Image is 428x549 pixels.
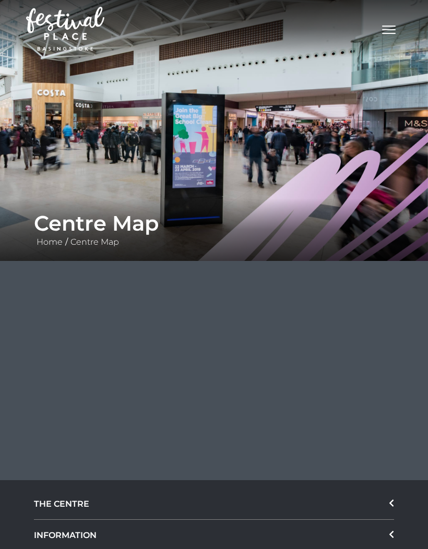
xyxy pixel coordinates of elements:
img: Festival Place Logo [26,7,104,51]
a: Centre Map [68,237,122,247]
a: Home [34,237,65,247]
div: THE CENTRE [34,488,394,520]
button: Toggle navigation [376,21,402,36]
div: / [26,211,402,248]
h1: Centre Map [34,211,394,236]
